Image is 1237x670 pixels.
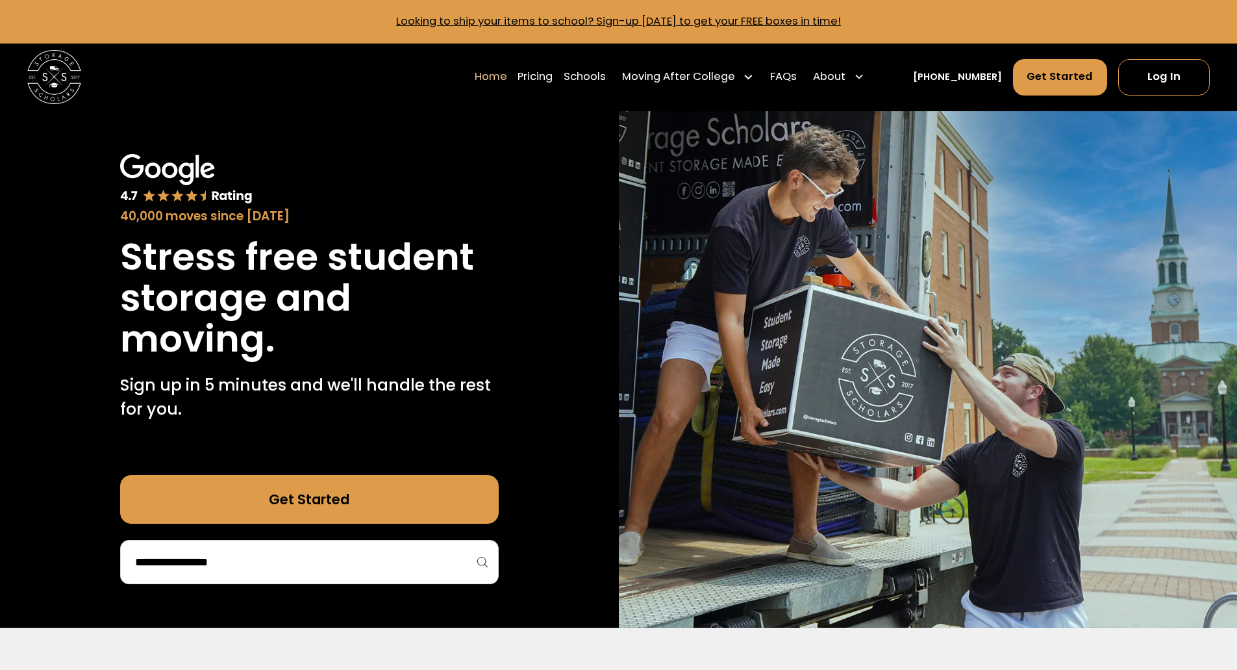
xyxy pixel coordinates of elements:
[518,58,553,96] a: Pricing
[913,70,1002,84] a: [PHONE_NUMBER]
[622,69,735,85] div: Moving After College
[808,58,870,96] div: About
[120,373,499,422] p: Sign up in 5 minutes and we'll handle the rest for you.
[27,50,81,104] img: Storage Scholars main logo
[120,475,499,524] a: Get Started
[120,207,499,225] div: 40,000 moves since [DATE]
[617,58,760,96] div: Moving After College
[396,14,841,29] a: Looking to ship your items to school? Sign-up [DATE] to get your FREE boxes in time!
[27,50,81,104] a: home
[475,58,507,96] a: Home
[1013,59,1108,96] a: Get Started
[120,237,499,359] h1: Stress free student storage and moving.
[1118,59,1210,96] a: Log In
[813,69,845,85] div: About
[564,58,606,96] a: Schools
[120,154,253,205] img: Google 4.7 star rating
[770,58,797,96] a: FAQs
